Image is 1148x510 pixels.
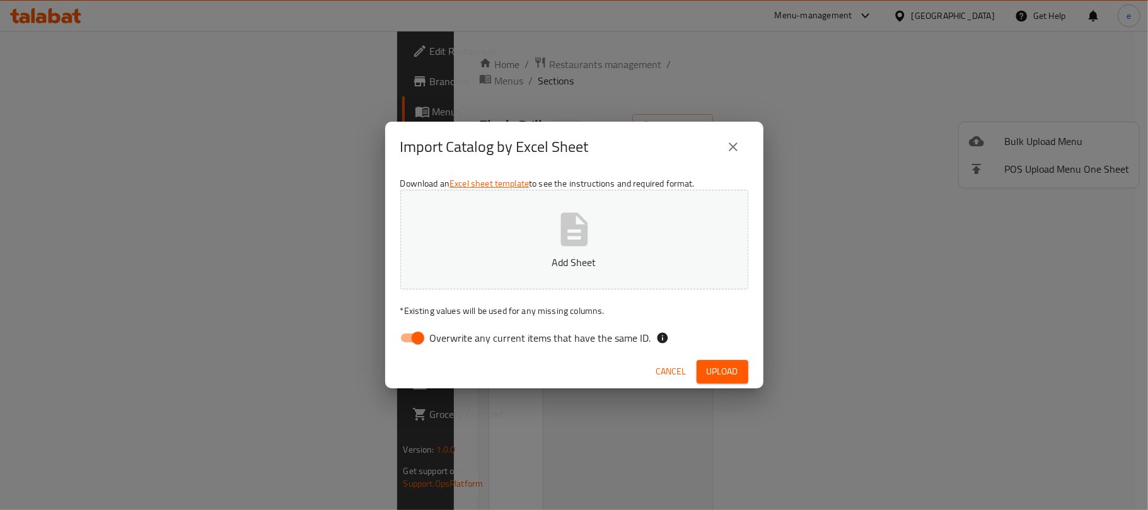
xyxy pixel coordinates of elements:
[400,137,589,157] h2: Import Catalog by Excel Sheet
[449,175,529,192] a: Excel sheet template
[400,190,748,289] button: Add Sheet
[420,255,729,270] p: Add Sheet
[656,364,687,380] span: Cancel
[697,360,748,383] button: Upload
[651,360,692,383] button: Cancel
[707,364,738,380] span: Upload
[656,332,669,344] svg: If the overwrite option isn't selected, then the items that match an existing ID will be ignored ...
[718,132,748,162] button: close
[430,330,651,345] span: Overwrite any current items that have the same ID.
[385,172,763,355] div: Download an to see the instructions and required format.
[400,304,748,317] p: Existing values will be used for any missing columns.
